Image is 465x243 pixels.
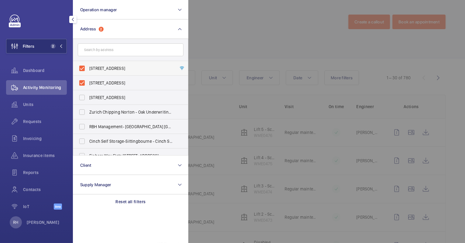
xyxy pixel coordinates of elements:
[23,67,67,74] span: Dashboard
[54,204,62,210] span: Beta
[51,44,56,49] span: 2
[23,118,67,125] span: Requests
[23,204,54,210] span: IoT
[23,187,67,193] span: Contacts
[23,135,67,142] span: Invoicing
[13,219,18,225] p: RH
[23,152,67,159] span: Insurance items
[23,84,67,91] span: Activity Monitoring
[23,169,67,176] span: Reports
[6,39,67,53] button: Filters2
[27,219,60,225] p: [PERSON_NAME]
[23,43,34,49] span: Filters
[23,101,67,108] span: Units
